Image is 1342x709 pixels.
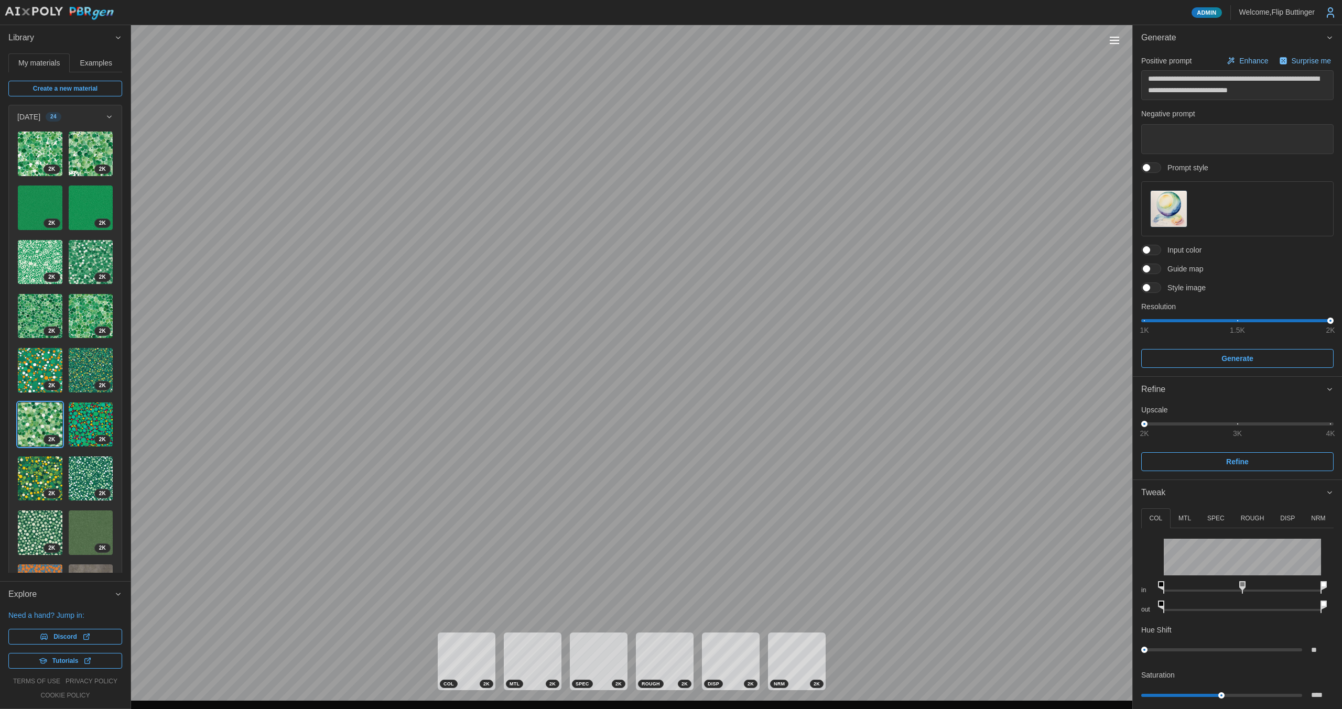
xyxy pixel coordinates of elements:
span: 2 K [615,680,622,688]
p: Surprise me [1292,56,1333,66]
span: 2 K [99,435,106,444]
a: PuTmYF7HyoZDEVi2U41g2K [68,131,114,177]
span: 2 K [99,165,106,173]
img: PuTmYF7HyoZDEVi2U41g [69,132,113,176]
button: [DATE]24 [9,105,122,128]
p: Negative prompt [1141,108,1334,119]
a: Z4uInn0BrreKiQ3tDa8n2K [68,239,114,285]
button: Enhance [1224,53,1271,68]
img: LWsiahzUVJgFKhEtXBBK [69,348,113,392]
div: Refine [1133,402,1342,479]
button: Tweak [1133,480,1342,506]
img: wjOUUv6aa6IhILAbnF8Q [69,456,113,501]
span: Prompt style [1161,162,1208,173]
span: MTL [510,680,520,688]
span: My materials [18,59,60,67]
a: Tutorials [8,653,122,669]
a: cookie policy [40,691,90,700]
p: Resolution [1141,301,1334,312]
p: Enhance [1239,56,1270,66]
p: in [1141,586,1155,595]
a: G5O9qx0ImpwQuh2LHb7B2K [17,239,63,285]
button: Surprise me [1276,53,1334,68]
span: Guide map [1161,264,1203,274]
span: 2 K [483,680,490,688]
img: WGp6DE8kZHyIxlEv7jGV [69,510,113,555]
span: Library [8,25,114,51]
span: 2 K [99,381,106,390]
span: Examples [80,59,112,67]
span: 2 K [99,327,106,335]
img: TiBuH1JFKL1r2IS0IufX [18,132,62,176]
button: Prompt style [1150,190,1187,227]
span: 2 K [48,489,55,498]
a: LWsiahzUVJgFKhEtXBBK2K [68,347,114,393]
img: xIaFaZKrP57QBeVU0QIi [18,564,62,609]
span: NRM [774,680,785,688]
button: Toggle viewport controls [1107,33,1122,48]
span: Generate [1141,25,1326,51]
span: Refine [1226,453,1249,471]
button: Refine [1141,452,1334,471]
img: G5O9qx0ImpwQuh2LHb7B [18,240,62,285]
a: hQ1A3FWy5fplzB6XPllN2K [68,185,114,231]
img: 0Xfy7m7feOlep8dhJ3L4 [69,294,113,339]
a: vh0MKbDA032k1H9ilYN32K [17,347,63,393]
span: Admin [1197,8,1216,17]
p: ROUGH [1241,514,1264,523]
span: 2 K [48,381,55,390]
span: Explore [8,582,114,607]
span: SPEC [576,680,589,688]
img: eTukrmBpV6aHfdWA8X2a [69,402,113,447]
p: NRM [1311,514,1325,523]
span: DISP [708,680,719,688]
p: Welcome, Flip Buttinger [1239,7,1315,17]
div: Generate [1133,51,1342,376]
span: 2 K [48,165,55,173]
p: DISP [1280,514,1295,523]
span: 2 K [99,489,106,498]
span: Create a new material [33,81,98,96]
a: Yj6uTipJdAgxzptkbPWn2K [17,293,63,339]
img: Yj6uTipJdAgxzptkbPWn [18,294,62,339]
p: [DATE] [17,112,40,122]
p: COL [1149,514,1162,523]
img: vh0MKbDA032k1H9ilYN3 [18,348,62,392]
span: 2 K [748,680,754,688]
span: 2 K [48,544,55,552]
a: 8z58qVjdZNfi5BkRAgUr2K [17,402,63,448]
img: Z4uInn0BrreKiQ3tDa8n [69,240,113,285]
p: out [1141,605,1155,614]
a: Discord [8,629,122,645]
p: Upscale [1141,405,1334,415]
img: Prompt style [1151,191,1187,227]
span: 2 K [48,219,55,227]
a: WGp6DE8kZHyIxlEv7jGV2K [68,510,114,555]
a: privacy policy [66,677,117,686]
a: 0Xfy7m7feOlep8dhJ3L42K [68,293,114,339]
span: 2 K [48,327,55,335]
p: SPEC [1207,514,1225,523]
span: Input color [1161,245,1202,255]
img: 1wUT29FqlwA6Uiy9MZ1T [69,564,113,609]
span: Discord [53,629,77,644]
span: ROUGH [642,680,660,688]
p: Hue Shift [1141,625,1172,635]
img: hQ1A3FWy5fplzB6XPllN [69,186,113,230]
a: TiBuH1JFKL1r2IS0IufX2K [17,131,63,177]
img: VRGxqvYeB1oRniYxFf8t [18,510,62,555]
span: Tweak [1141,480,1326,506]
a: terms of use [13,677,60,686]
a: VRGxqvYeB1oRniYxFf8t2K [17,510,63,555]
span: Style image [1161,282,1206,293]
span: 2 K [99,219,106,227]
span: 24 [50,113,57,121]
a: 0ovHjB4AzghA7lI9dLAj2K [17,456,63,501]
span: Generate [1221,350,1253,367]
a: wjOUUv6aa6IhILAbnF8Q2K [68,456,114,501]
p: Positive prompt [1141,56,1192,66]
p: Saturation [1141,670,1175,680]
button: Generate [1133,25,1342,51]
img: Qcwt1EeTZ0gbvUxIfe3d [18,186,62,230]
span: 2 K [814,680,820,688]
